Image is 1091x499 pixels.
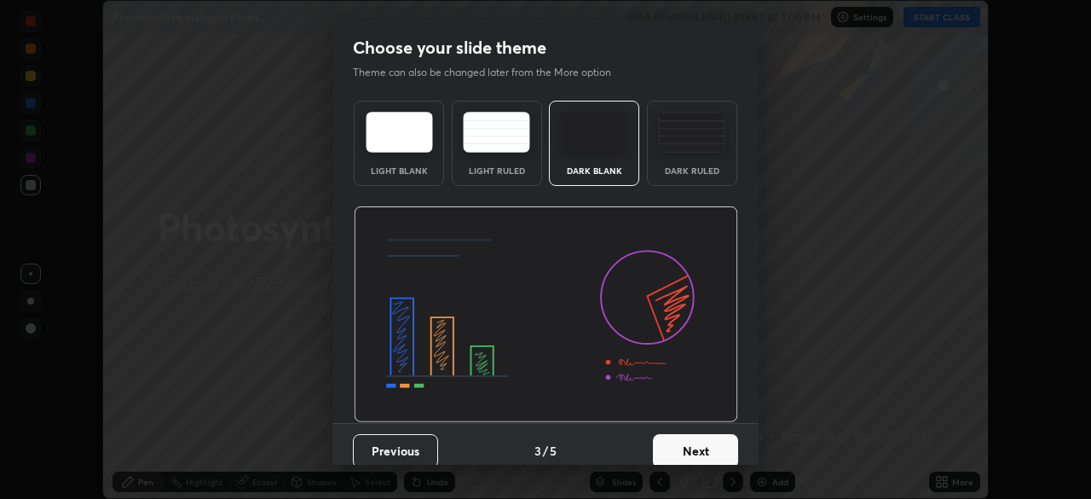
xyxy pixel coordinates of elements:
img: lightTheme.e5ed3b09.svg [366,112,433,153]
div: Light Blank [365,166,433,175]
img: lightRuledTheme.5fabf969.svg [463,112,530,153]
img: darkTheme.f0cc69e5.svg [561,112,628,153]
div: Light Ruled [463,166,531,175]
img: darkThemeBanner.d06ce4a2.svg [354,206,738,423]
img: darkRuledTheme.de295e13.svg [658,112,725,153]
button: Next [653,434,738,468]
h4: 3 [534,442,541,460]
button: Previous [353,434,438,468]
p: Theme can also be changed later from the More option [353,65,629,80]
div: Dark Blank [560,166,628,175]
h4: 5 [550,442,557,460]
div: Dark Ruled [658,166,726,175]
h4: / [543,442,548,460]
h2: Choose your slide theme [353,37,546,59]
